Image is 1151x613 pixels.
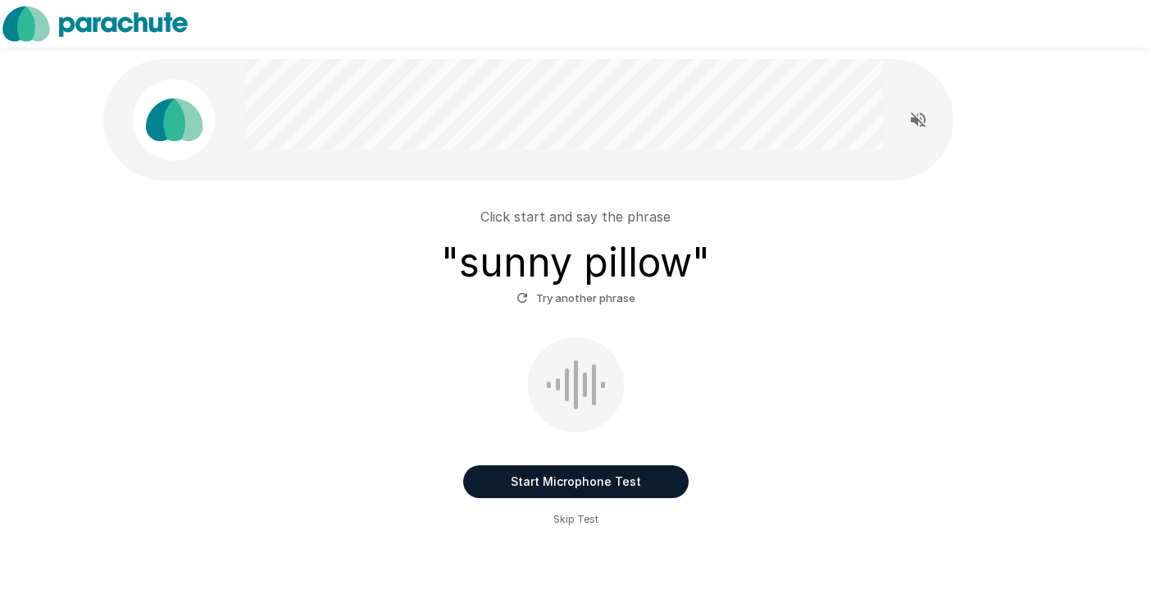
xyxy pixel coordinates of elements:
h3: " sunny pillow " [441,240,710,286]
button: Try another phrase [512,286,639,311]
img: parachute_avatar.png [133,79,215,161]
button: Start Microphone Test [463,465,689,498]
p: Click start and say the phrase [480,207,671,226]
button: Read questions aloud [902,103,935,136]
span: Skip Test [553,511,598,528]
